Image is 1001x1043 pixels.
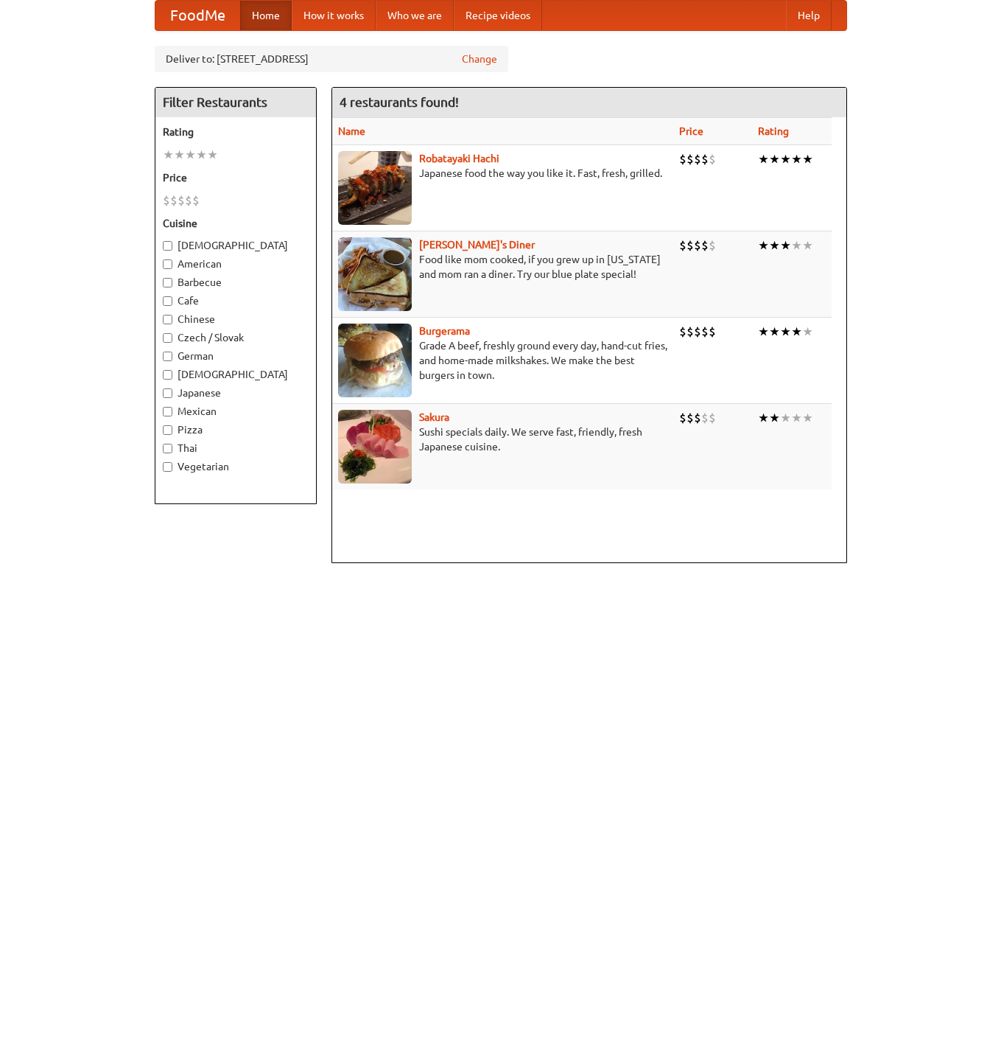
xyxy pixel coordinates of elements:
img: robatayaki.jpg [338,151,412,225]
li: $ [701,237,709,254]
li: ★ [791,410,802,426]
li: ★ [791,151,802,167]
h4: Filter Restaurants [155,88,316,117]
label: Mexican [163,404,309,419]
li: $ [686,324,694,340]
li: $ [163,192,170,209]
li: $ [694,237,701,254]
li: $ [701,410,709,426]
a: Recipe videos [454,1,542,30]
li: ★ [791,237,802,254]
li: $ [686,237,694,254]
a: Sakura [419,411,449,423]
p: Japanese food the way you like it. Fast, fresh, grilled. [338,166,667,181]
li: ★ [758,324,769,340]
li: $ [701,151,709,167]
li: $ [694,151,701,167]
li: ★ [185,147,196,163]
li: ★ [174,147,185,163]
img: sallys.jpg [338,237,412,311]
li: ★ [780,151,791,167]
label: German [163,349,309,363]
p: Sushi specials daily. We serve fast, friendly, fresh Japanese cuisine. [338,425,667,454]
input: Thai [163,444,172,453]
li: $ [170,192,178,209]
label: Chinese [163,312,309,327]
li: $ [679,324,686,340]
li: ★ [758,410,769,426]
label: Pizza [163,422,309,437]
input: Chinese [163,315,172,324]
ng-pluralize: 4 restaurants found! [340,95,459,109]
li: $ [694,324,701,340]
li: $ [694,410,701,426]
input: Czech / Slovak [163,333,172,343]
li: ★ [196,147,207,163]
input: Barbecue [163,278,172,287]
li: $ [679,151,686,167]
a: Help [786,1,832,30]
a: Home [240,1,292,30]
input: Mexican [163,407,172,416]
li: ★ [802,237,813,254]
label: Thai [163,441,309,456]
li: ★ [769,151,780,167]
input: American [163,259,172,269]
input: Pizza [163,425,172,435]
li: ★ [163,147,174,163]
li: $ [709,324,716,340]
a: Burgerama [419,325,470,337]
li: ★ [207,147,218,163]
input: [DEMOGRAPHIC_DATA] [163,370,172,380]
img: burgerama.jpg [338,324,412,397]
input: German [163,352,172,361]
li: $ [709,410,716,426]
li: $ [686,410,694,426]
li: $ [709,237,716,254]
input: Vegetarian [163,462,172,472]
img: sakura.jpg [338,410,412,484]
li: ★ [769,410,780,426]
h5: Price [163,170,309,185]
a: Who we are [376,1,454,30]
label: Vegetarian [163,459,309,474]
li: ★ [780,324,791,340]
a: [PERSON_NAME]'s Diner [419,239,535,251]
li: ★ [780,410,791,426]
a: Rating [758,125,789,137]
label: [DEMOGRAPHIC_DATA] [163,238,309,253]
li: $ [686,151,694,167]
div: Deliver to: [STREET_ADDRESS] [155,46,508,72]
p: Food like mom cooked, if you grew up in [US_STATE] and mom ran a diner. Try our blue plate special! [338,252,667,282]
a: How it works [292,1,376,30]
a: Name [338,125,365,137]
li: ★ [802,151,813,167]
li: ★ [802,410,813,426]
input: Cafe [163,296,172,306]
li: ★ [758,151,769,167]
li: $ [185,192,192,209]
label: [DEMOGRAPHIC_DATA] [163,367,309,382]
h5: Cuisine [163,216,309,231]
label: Cafe [163,293,309,308]
input: [DEMOGRAPHIC_DATA] [163,241,172,251]
li: $ [701,324,709,340]
li: $ [178,192,185,209]
li: ★ [802,324,813,340]
label: Japanese [163,386,309,400]
a: Price [679,125,703,137]
li: $ [679,237,686,254]
li: ★ [769,324,780,340]
li: ★ [769,237,780,254]
li: $ [709,151,716,167]
li: ★ [758,237,769,254]
li: ★ [791,324,802,340]
label: Czech / Slovak [163,330,309,345]
label: Barbecue [163,275,309,290]
li: $ [192,192,200,209]
a: Robatayaki Hachi [419,153,499,164]
h5: Rating [163,125,309,139]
